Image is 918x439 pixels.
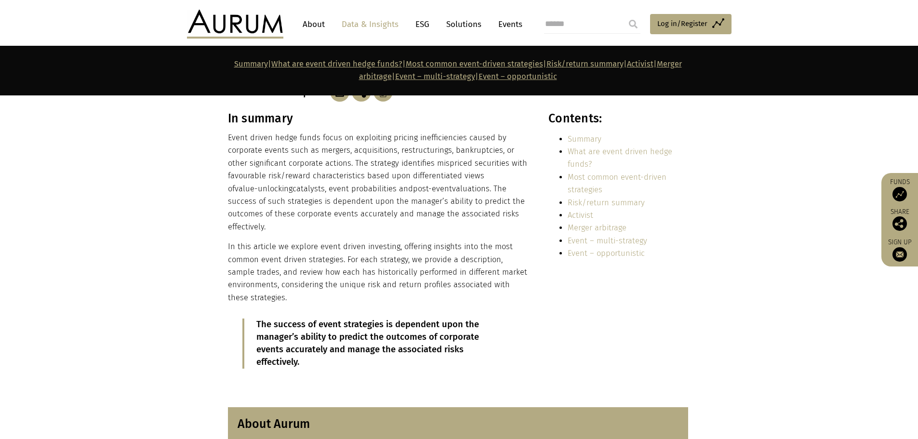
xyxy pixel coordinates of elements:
[411,15,434,33] a: ESG
[256,319,501,369] p: The success of event strategies is dependent upon the manager’s ability to predict the outcomes o...
[624,14,643,34] input: Submit
[568,147,672,169] a: What are event driven hedge funds?
[235,184,293,193] span: value-unlocking
[395,72,475,81] a: Event – multi-strategy
[228,132,528,233] p: Event driven hedge funds focus on exploiting pricing inefficiencies caused by corporate events su...
[568,249,645,258] a: Event – opportunistic
[238,417,679,431] h3: About Aurum
[627,59,653,68] a: Activist
[568,211,593,220] a: Activist
[892,216,907,231] img: Share this post
[568,223,626,232] a: Merger arbitrage
[568,134,601,144] a: Summary
[568,173,666,194] a: Most common event-driven strategies
[337,15,403,33] a: Data & Insights
[271,59,402,68] a: What are event driven hedge funds?
[546,59,624,68] a: Risk/return summary
[568,198,645,207] a: Risk/return summary
[548,111,688,126] h3: Contents:
[886,178,913,201] a: Funds
[479,72,557,81] a: Event – opportunistic
[228,240,528,304] p: In this article we explore event driven investing, offering insights into the most common event d...
[298,15,330,33] a: About
[657,18,707,29] span: Log in/Register
[441,15,486,33] a: Solutions
[234,59,682,81] strong: | | | | | | |
[892,187,907,201] img: Access Funds
[650,14,732,34] a: Log in/Register
[493,15,522,33] a: Events
[892,247,907,262] img: Sign up to our newsletter
[568,236,647,245] a: Event – multi-strategy
[187,10,283,39] img: Aurum
[413,184,452,193] span: post-event
[228,111,528,126] h3: In summary
[234,59,268,68] a: Summary
[886,238,913,262] a: Sign up
[406,59,543,68] a: Most common event-driven strategies
[886,209,913,231] div: Share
